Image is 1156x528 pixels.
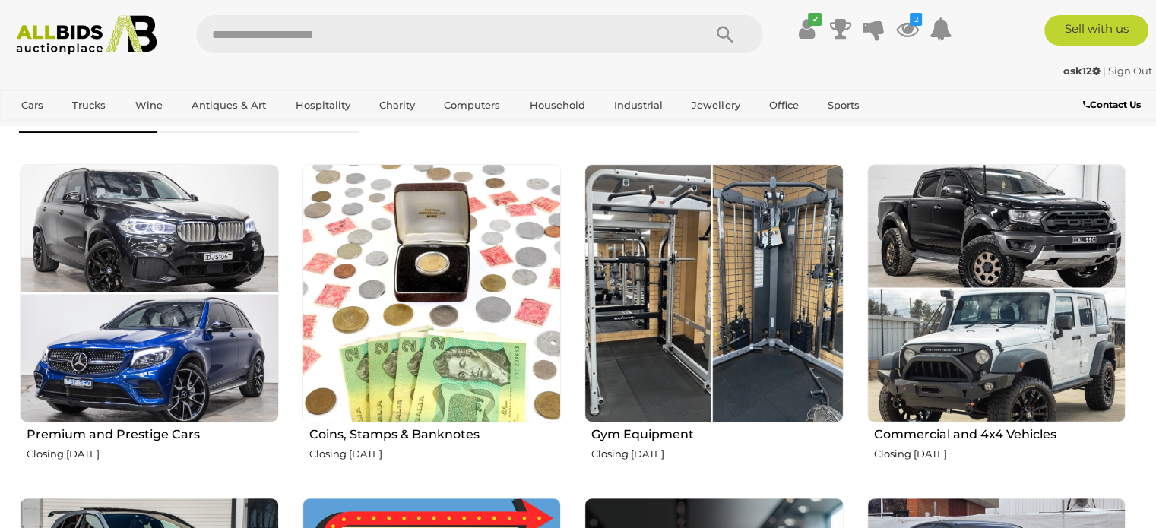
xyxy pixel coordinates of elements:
h2: Coins, Stamps & Banknotes [309,424,562,441]
a: osk12 [1063,65,1103,77]
a: Contact Us [1083,96,1145,113]
a: Gym Equipment Closing [DATE] [584,163,844,485]
img: Coins, Stamps & Banknotes [302,164,562,423]
a: Sign Out [1108,65,1152,77]
button: Search [687,15,763,53]
h2: Commercial and 4x4 Vehicles [874,424,1126,441]
a: ✔ [795,15,818,43]
span: | [1103,65,1106,77]
img: Gym Equipment [584,164,844,423]
a: Office [759,93,809,118]
i: 2 [910,13,922,26]
a: Sports [818,93,869,118]
p: Closing [DATE] [591,445,844,463]
a: [GEOGRAPHIC_DATA] [11,118,142,143]
h2: Gym Equipment [591,424,844,441]
img: Commercial and 4x4 Vehicles [867,164,1126,423]
a: Sell with us [1044,15,1148,46]
a: Commercial and 4x4 Vehicles Closing [DATE] [866,163,1126,485]
a: Cars [11,93,53,118]
a: 2 [895,15,918,43]
a: Antiques & Art [182,93,276,118]
img: Allbids.com.au [8,15,165,55]
a: Household [520,93,595,118]
a: Charity [369,93,425,118]
a: Coins, Stamps & Banknotes Closing [DATE] [302,163,562,485]
p: Closing [DATE] [27,445,279,463]
a: Computers [434,93,510,118]
a: Hospitality [286,93,360,118]
a: Industrial [604,93,673,118]
img: Premium and Prestige Cars [20,164,279,423]
h2: Premium and Prestige Cars [27,424,279,441]
a: Jewellery [682,93,749,118]
p: Closing [DATE] [309,445,562,463]
b: Contact Us [1083,99,1141,110]
p: Closing [DATE] [874,445,1126,463]
a: Trucks [62,93,116,118]
a: Wine [125,93,173,118]
a: Premium and Prestige Cars Closing [DATE] [19,163,279,485]
strong: osk12 [1063,65,1101,77]
i: ✔ [808,13,822,26]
